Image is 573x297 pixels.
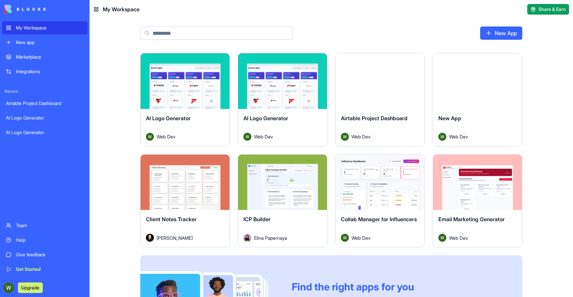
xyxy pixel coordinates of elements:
div: Get Started [16,266,84,272]
button: Upgrade [18,282,43,293]
img: Avatar [146,133,154,141]
span: AI Logo Generator [146,115,191,122]
span: Airtable Project Dashboard [341,115,408,122]
a: AI Logo Generator [2,126,88,139]
div: Marketplace [16,54,84,60]
div: Help [16,237,84,243]
span: [PERSON_NAME] [157,234,193,241]
img: ACg8ocJfX902z323eJv0WgYs8to-prm3hRyyT9LVmbu9YU5sKTReeg=s96-c [3,282,14,293]
span: Share & Earn [539,6,566,13]
a: Collab Manager for InfluencersAvatarWeb Dev [335,154,425,248]
span: Elina Papernaya [254,234,287,241]
a: AI Logo GeneratorAvatarWeb Dev [140,53,230,146]
a: AI Logo GeneratorAvatarWeb Dev [238,53,327,146]
a: Upgrade [18,284,43,291]
img: Avatar [438,133,446,141]
span: Web Dev [449,234,468,241]
div: AI Logo Generator [6,129,84,136]
div: New app [16,39,84,46]
img: Avatar [341,133,349,141]
div: Team [16,222,84,229]
a: Get Started [2,263,88,276]
span: New App [438,115,461,122]
span: Web Dev [351,234,370,241]
a: My Workspace [2,21,88,34]
a: Airtable Project DashboardAvatarWeb Dev [335,53,425,146]
span: Client Notes Tracker [146,216,197,223]
a: Email Marketing GeneratorAvatarWeb Dev [433,154,522,248]
a: New AppAvatarWeb Dev [433,53,522,146]
span: Recent [2,89,88,94]
a: Integrations [2,65,88,78]
span: Web Dev [449,133,468,140]
img: Avatar [243,234,251,242]
button: Share & Earn [527,4,569,15]
a: AI Logo Generator [2,111,88,124]
div: Find the right apps for you [292,281,506,293]
div: AI Logo Generator [6,115,84,121]
img: Avatar [243,133,251,141]
a: Marketplace [2,50,88,64]
a: Team [2,219,88,232]
img: Avatar [438,234,446,242]
a: Help [2,233,88,247]
span: Web Dev [351,133,370,140]
a: New app [2,36,88,49]
span: Web Dev [157,133,175,140]
div: Give feedback [16,251,84,258]
a: New App [480,26,522,40]
span: ICP Builder [243,216,271,223]
span: My Workspace [103,5,140,13]
a: Client Notes TrackerAvatar[PERSON_NAME] [140,154,230,248]
span: AI Logo Generator [243,115,288,122]
a: ICP BuilderAvatarElina Papernaya [238,154,327,248]
div: Integrations [16,68,84,75]
div: My Workspace [16,25,84,31]
img: logo [5,5,46,14]
img: Avatar [146,234,154,242]
a: Give feedback [2,248,88,261]
div: Airtable Project Dashboard [6,100,84,107]
a: Airtable Project Dashboard [2,97,88,110]
img: Avatar [341,234,349,242]
span: Collab Manager for Influencers [341,216,417,223]
span: Email Marketing Generator [438,216,505,223]
span: Web Dev [254,133,273,140]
